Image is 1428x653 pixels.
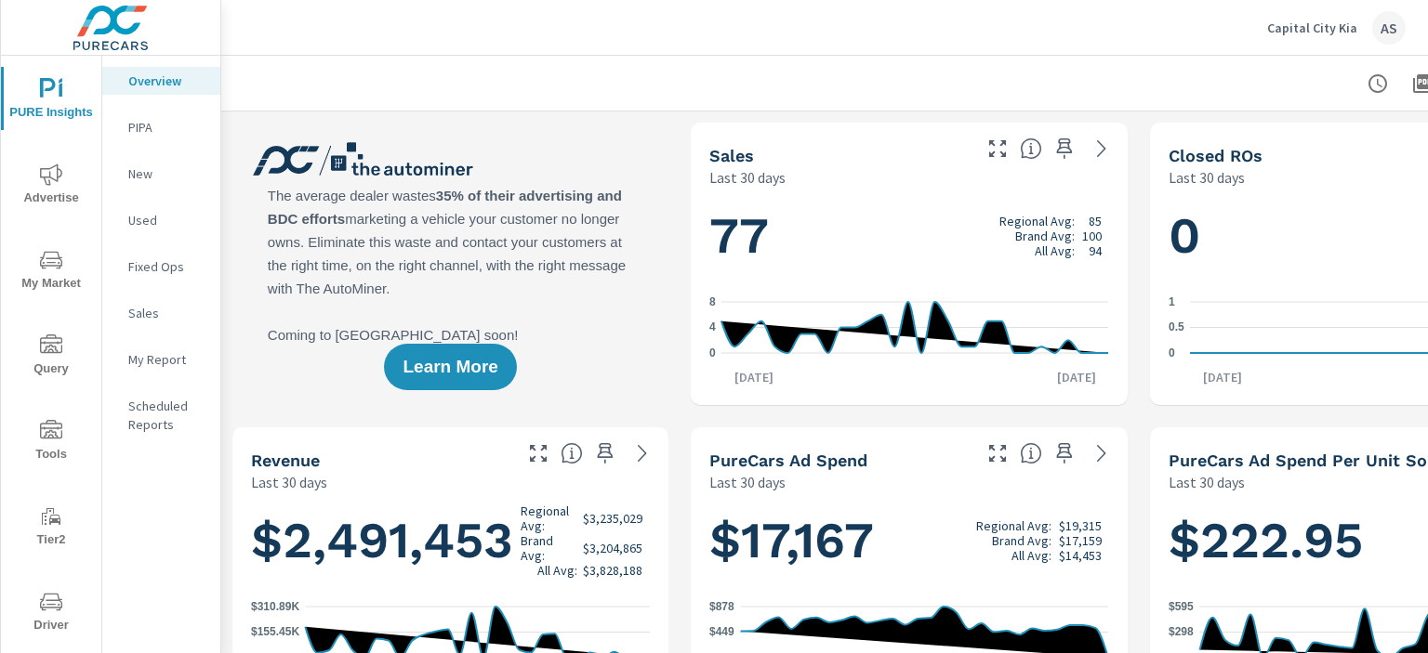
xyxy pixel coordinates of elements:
[102,160,220,188] div: New
[983,134,1012,163] button: Make Fullscreen
[628,438,657,468] a: See more details in report
[709,204,1108,268] h1: 77
[7,334,96,380] span: Query
[709,451,867,470] h5: PureCars Ad Spend
[1089,214,1102,229] p: 85
[709,626,734,639] text: $449
[7,420,96,465] span: Tools
[976,518,1051,533] p: Regional Avg:
[709,600,734,613] text: $878
[992,533,1051,548] p: Brand Avg:
[583,541,642,555] p: $3,204,865
[1059,548,1102,563] p: $14,453
[583,511,642,526] p: $3,235,029
[251,600,299,613] text: $310.89K
[1169,625,1194,638] text: $298
[102,299,220,327] div: Sales
[537,563,577,578] p: All Avg:
[1015,229,1075,243] p: Brand Avg:
[709,321,716,334] text: 4
[102,346,220,373] div: My Report
[403,359,497,375] span: Learn More
[709,509,1108,572] h1: $17,167
[128,118,205,137] p: PIPA
[1169,321,1184,334] text: 0.5
[7,78,96,124] span: PURE Insights
[1020,137,1042,160] span: Number of vehicles sold by the dealership over the selected date range. [Source: This data is sou...
[583,563,642,578] p: $3,828,188
[1087,438,1117,468] a: See more details in report
[128,257,205,276] p: Fixed Ops
[251,503,650,578] h1: $2,491,453
[521,533,577,563] p: Brand Avg:
[128,72,205,90] p: Overview
[1169,295,1175,308] text: 1
[1169,146,1263,165] h5: Closed ROs
[128,164,205,183] p: New
[983,438,1012,468] button: Make Fullscreen
[1044,368,1109,386] p: [DATE]
[1011,548,1051,563] p: All Avg:
[1059,533,1102,548] p: $17,159
[251,626,299,639] text: $155.45K
[7,591,96,636] span: Driver
[128,397,205,434] p: Scheduled Reports
[709,346,716,359] text: 0
[128,211,205,229] p: Used
[1169,346,1175,359] text: 0
[7,163,96,209] span: Advertise
[384,344,516,390] button: Learn More
[1087,134,1117,163] a: See more details in report
[1050,134,1079,163] span: Save this to your personalized report
[251,471,327,493] p: Last 30 days
[721,368,787,386] p: [DATE]
[1372,11,1406,45] div: AS
[102,67,220,95] div: Overview
[1267,20,1357,36] p: Capital City Kia
[561,442,583,464] span: Total sales revenue over the selected date range. [Source: This data is sourced from the dealer’s...
[709,471,786,493] p: Last 30 days
[102,206,220,234] div: Used
[1035,243,1075,258] p: All Avg:
[128,350,205,369] p: My Report
[102,392,220,438] div: Scheduled Reports
[128,304,205,322] p: Sales
[251,451,320,470] h5: Revenue
[521,503,577,533] p: Regional Avg:
[102,113,220,141] div: PIPA
[1020,442,1042,464] span: Total cost of media for all PureCars channels for the selected dealership group over the selected...
[1059,518,1102,533] p: $19,315
[1190,368,1255,386] p: [DATE]
[7,249,96,294] span: My Market
[1169,600,1194,613] text: $595
[709,295,716,308] text: 8
[590,438,620,468] span: Save this to your personalized report
[1050,438,1079,468] span: Save this to your personalized report
[709,166,786,189] p: Last 30 days
[1169,471,1245,493] p: Last 30 days
[1089,243,1102,258] p: 94
[102,253,220,281] div: Fixed Ops
[7,505,96,551] span: Tier2
[523,438,553,468] button: Make Fullscreen
[709,146,754,165] h5: Sales
[1169,166,1245,189] p: Last 30 days
[999,214,1075,229] p: Regional Avg:
[1082,229,1102,243] p: 100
